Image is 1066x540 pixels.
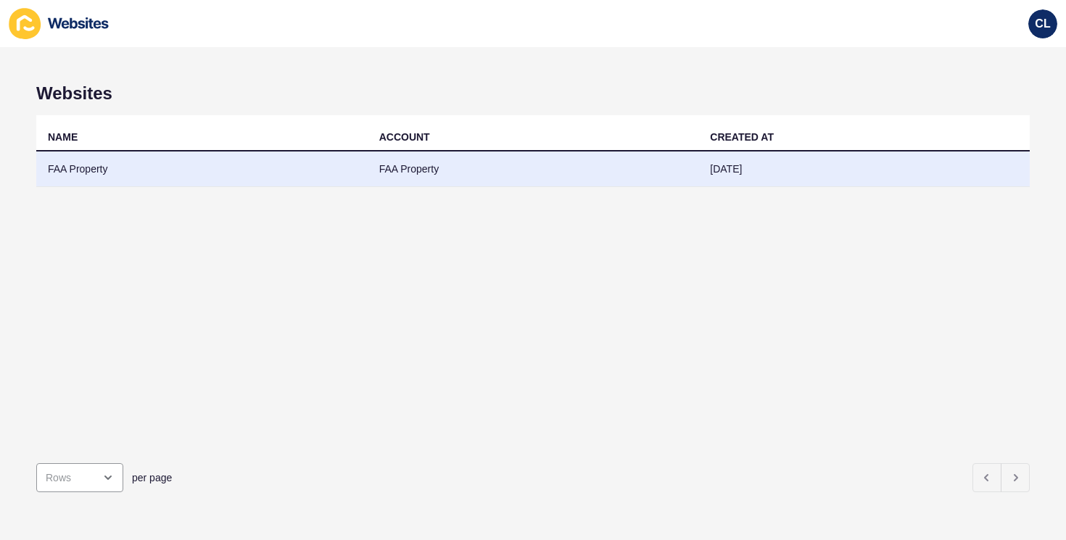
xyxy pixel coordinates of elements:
[698,151,1030,187] td: [DATE]
[36,151,368,187] td: FAA Property
[132,470,172,485] span: per page
[1035,17,1050,31] span: CL
[48,130,78,144] div: NAME
[36,83,1030,104] h1: Websites
[36,463,123,492] div: open menu
[368,151,699,187] td: FAA Property
[710,130,774,144] div: CREATED AT
[379,130,430,144] div: ACCOUNT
